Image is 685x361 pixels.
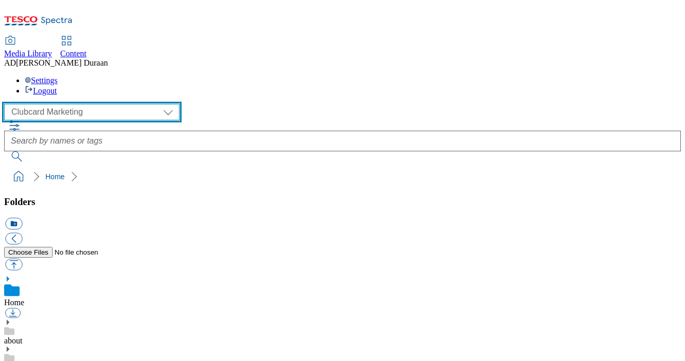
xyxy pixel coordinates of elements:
[16,58,108,67] span: [PERSON_NAME] Duraan
[4,336,23,345] a: about
[4,37,52,58] a: Media Library
[10,168,27,185] a: home
[4,49,52,58] span: Media Library
[4,167,681,186] nav: breadcrumb
[4,58,16,67] span: AD
[25,76,58,85] a: Settings
[25,86,57,95] a: Logout
[4,298,24,307] a: Home
[4,131,681,151] input: Search by names or tags
[4,196,681,208] h3: Folders
[60,37,87,58] a: Content
[60,49,87,58] span: Content
[45,172,64,181] a: Home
